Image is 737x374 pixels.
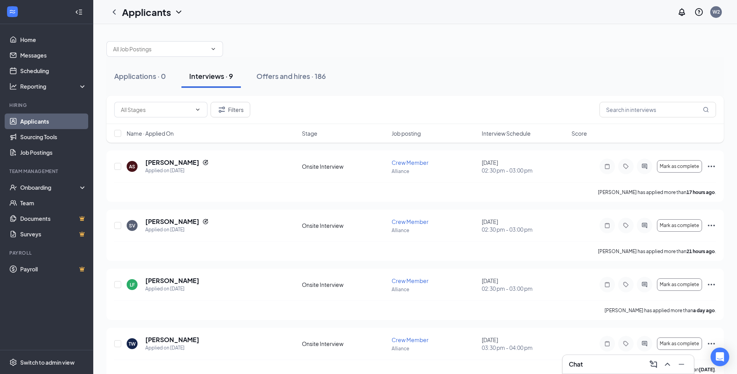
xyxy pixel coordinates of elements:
svg: Minimize [677,360,686,369]
div: Hiring [9,102,85,108]
svg: ActiveChat [640,222,649,229]
div: TW [129,341,136,347]
svg: Notifications [677,7,686,17]
svg: ChevronDown [195,107,201,113]
svg: Ellipses [707,280,716,289]
p: [PERSON_NAME] has applied more than . [605,307,716,314]
b: 17 hours ago [686,189,715,195]
div: Switch to admin view [20,358,75,366]
p: Alliance [392,345,477,352]
span: Stage [302,129,317,137]
svg: Note [603,222,612,229]
div: Onsite Interview [302,281,387,288]
svg: Reapply [202,218,209,225]
svg: Analysis [9,82,17,90]
input: All Stages [121,105,192,114]
svg: Tag [621,341,631,347]
span: Job posting [392,129,421,137]
a: Scheduling [20,63,87,79]
b: 21 hours ago [686,248,715,254]
span: 02:30 pm - 03:00 pm [482,166,567,174]
a: Team [20,195,87,211]
input: Search in interviews [599,102,716,117]
button: Filter Filters [211,102,250,117]
div: Applied on [DATE] [145,285,199,293]
p: Alliance [392,227,477,234]
div: SV [129,222,135,229]
span: Score [571,129,587,137]
svg: UserCheck [9,184,17,191]
a: Messages [20,47,87,63]
input: All Job Postings [113,45,207,53]
button: ComposeMessage [647,358,660,371]
div: Offers and hires · 186 [256,71,326,81]
div: Onsite Interview [302,163,387,170]
a: Applicants [20,114,87,129]
span: 02:30 pm - 03:00 pm [482,225,567,233]
svg: ActiveChat [640,281,649,288]
div: Payroll [9,250,85,256]
h5: [PERSON_NAME] [145,336,199,344]
h5: [PERSON_NAME] [145,158,199,167]
div: [DATE] [482,218,567,233]
p: Alliance [392,286,477,293]
svg: ChevronLeft [110,7,119,17]
h5: [PERSON_NAME] [145,276,199,285]
svg: ChevronDown [174,7,183,17]
p: [PERSON_NAME] has applied more than . [598,248,716,255]
div: [DATE] [482,159,567,174]
svg: Filter [217,105,227,114]
div: W2 [713,9,720,15]
button: ChevronUp [661,358,674,371]
svg: Reapply [202,159,209,166]
svg: WorkstreamLogo [9,8,16,16]
span: Name · Applied On [127,129,174,137]
svg: ChevronUp [663,360,672,369]
svg: ActiveChat [640,341,649,347]
a: Sourcing Tools [20,129,87,145]
a: PayrollCrown [20,261,87,277]
span: Interview Schedule [482,129,531,137]
div: Reporting [20,82,87,90]
svg: MagnifyingGlass [703,107,709,113]
div: Onsite Interview [302,340,387,348]
div: AS [129,163,135,170]
div: Applied on [DATE] [145,344,199,352]
p: [PERSON_NAME] has applied more than . [598,189,716,196]
div: Onsite Interview [302,222,387,229]
a: Job Postings [20,145,87,160]
span: 03:30 pm - 04:00 pm [482,344,567,351]
span: Crew Member [392,336,429,343]
svg: Note [603,163,612,170]
svg: Note [603,281,612,288]
span: Mark as complete [660,223,699,228]
button: Mark as complete [657,278,702,291]
a: Home [20,32,87,47]
span: Crew Member [392,277,429,284]
span: 02:30 pm - 03:00 pm [482,285,567,292]
b: [DATE] [699,367,715,372]
b: a day ago [693,308,715,313]
svg: Tag [621,281,631,288]
svg: ActiveChat [640,163,649,170]
a: SurveysCrown [20,226,87,242]
span: Crew Member [392,218,429,225]
span: Crew Member [392,159,429,166]
svg: Tag [621,222,631,229]
svg: Note [603,341,612,347]
svg: Ellipses [707,162,716,171]
svg: QuestionInfo [694,7,704,17]
p: Alliance [392,168,477,175]
div: Open Intercom Messenger [711,348,729,366]
svg: Collapse [75,8,83,16]
div: Applications · 0 [114,71,166,81]
svg: Ellipses [707,221,716,230]
div: LF [130,281,135,288]
svg: Settings [9,358,17,366]
div: [DATE] [482,336,567,351]
div: Applied on [DATE] [145,226,209,234]
button: Minimize [675,358,688,371]
a: DocumentsCrown [20,211,87,226]
svg: Ellipses [707,339,716,348]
